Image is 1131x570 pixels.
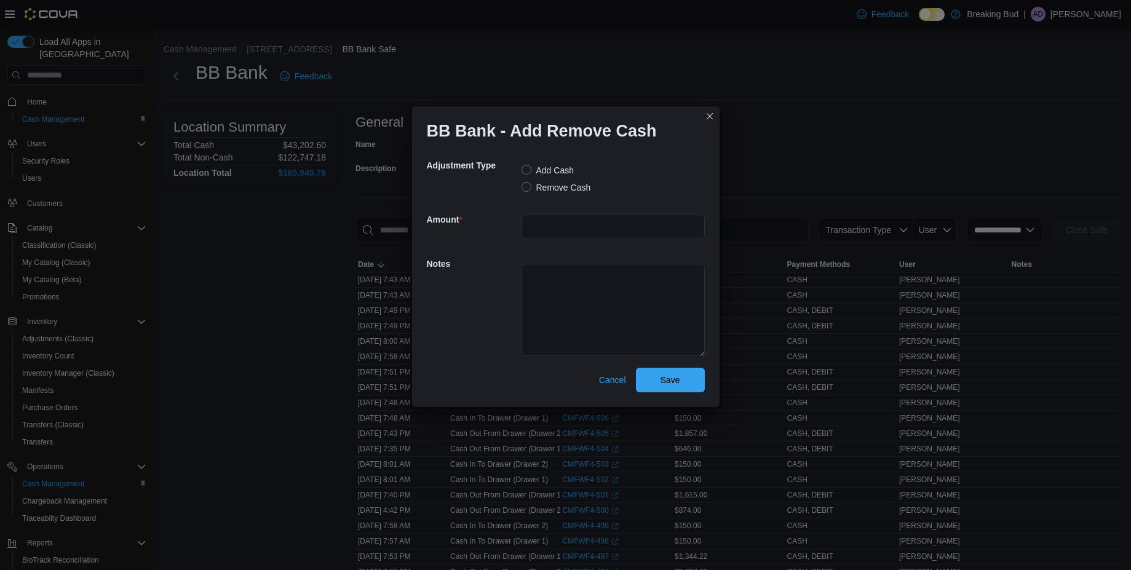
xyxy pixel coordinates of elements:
[661,374,680,386] span: Save
[702,109,717,124] button: Closes this modal window
[599,374,626,386] span: Cancel
[522,163,574,178] label: Add Cash
[594,368,631,392] button: Cancel
[427,121,657,141] h1: BB Bank - Add Remove Cash
[522,180,591,195] label: Remove Cash
[427,207,519,232] h5: Amount
[427,251,519,276] h5: Notes
[636,368,705,392] button: Save
[427,153,519,178] h5: Adjustment Type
